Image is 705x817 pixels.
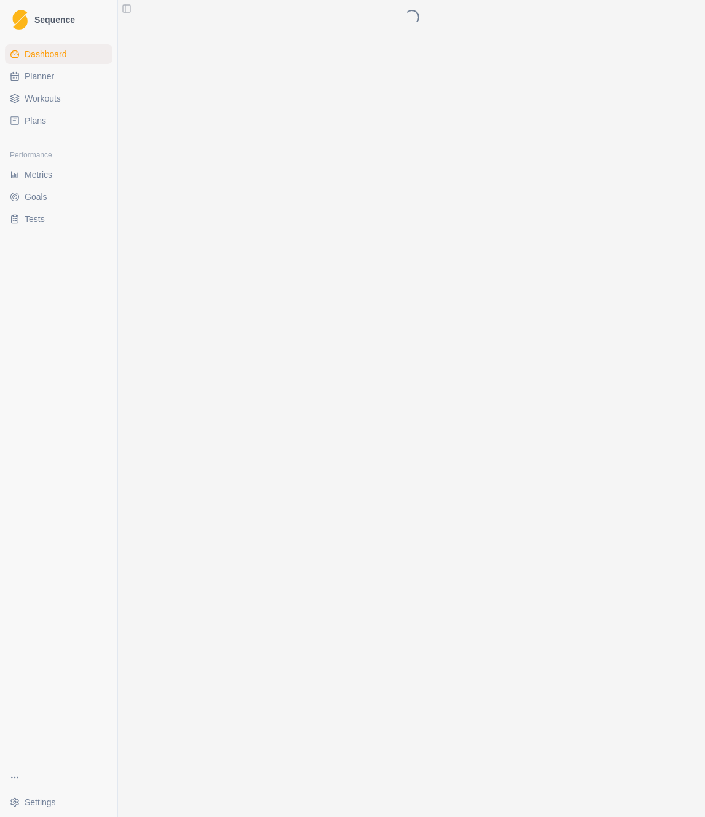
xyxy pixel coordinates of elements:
[5,209,112,229] a: Tests
[5,145,112,165] div: Performance
[5,792,112,812] button: Settings
[5,44,112,64] a: Dashboard
[25,92,61,105] span: Workouts
[5,111,112,130] a: Plans
[5,89,112,108] a: Workouts
[25,191,47,203] span: Goals
[25,114,46,127] span: Plans
[5,66,112,86] a: Planner
[5,165,112,185] a: Metrics
[12,10,28,30] img: Logo
[25,70,54,82] span: Planner
[5,5,112,34] a: LogoSequence
[25,48,67,60] span: Dashboard
[34,15,75,24] span: Sequence
[25,213,45,225] span: Tests
[5,187,112,207] a: Goals
[25,169,52,181] span: Metrics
